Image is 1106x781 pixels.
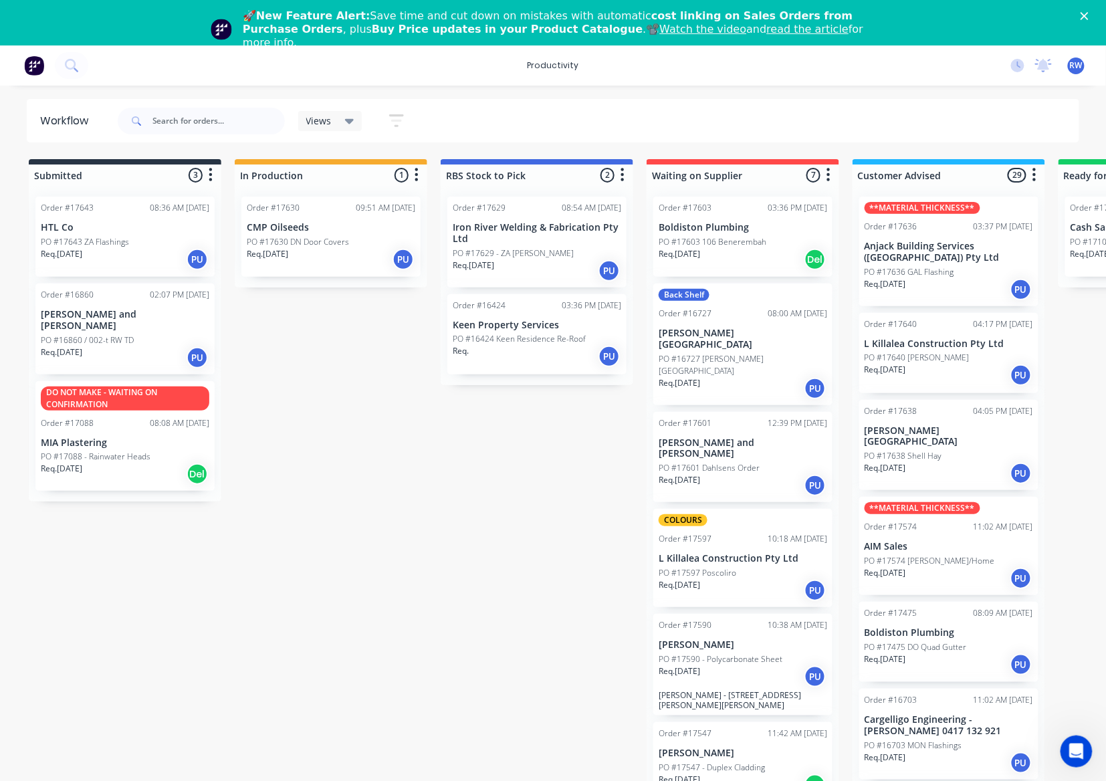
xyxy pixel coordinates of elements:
p: [PERSON_NAME][GEOGRAPHIC_DATA] [659,328,827,350]
b: New Feature Alert: [256,9,370,22]
div: PU [598,260,620,282]
div: **MATERIAL THICKNESS**Order #1757411:02 AM [DATE]AIM SalesPO #17574 [PERSON_NAME]/HomeReq.[DATE]PU [859,497,1038,595]
div: Order #1764308:36 AM [DATE]HTL CoPO #17643 ZA FlashingsReq.[DATE]PU [35,197,215,277]
div: Order #1747508:09 AM [DATE]Boldiston PlumbingPO #17475 DO Quad GutterReq.[DATE]PU [859,602,1038,682]
div: **MATERIAL THICKNESS** [865,502,980,514]
div: Order #16703 [865,694,917,706]
div: PU [804,475,826,496]
p: Req. [DATE] [659,474,700,486]
p: Req. [DATE] [659,665,700,677]
span: RW [1070,60,1083,72]
p: PO #17636 GAL Flashing [865,266,954,278]
p: Req. [DATE] [659,248,700,260]
div: PU [1010,752,1032,774]
p: Req. [DATE] [865,278,906,290]
p: PO #16727 [PERSON_NAME][GEOGRAPHIC_DATA] [659,353,827,377]
p: Req. [DATE] [865,752,906,764]
div: Order #17630 [247,202,300,214]
p: Req. [DATE] [865,364,906,376]
div: 11:02 AM [DATE] [974,521,1033,533]
div: 08:36 AM [DATE] [150,202,209,214]
div: Order #1760112:39 PM [DATE][PERSON_NAME] and [PERSON_NAME]PO #17601 Dahlsens OrderReq.[DATE]PU [653,412,833,503]
div: Order #1764004:17 PM [DATE]L Killalea Construction Pty LtdPO #17640 [PERSON_NAME]Req.[DATE]PU [859,313,1038,393]
div: Order #1686002:07 PM [DATE][PERSON_NAME] and [PERSON_NAME]PO #16860 / 002-t RW TDReq.[DATE]PU [35,284,215,374]
div: 10:38 AM [DATE] [768,619,827,631]
p: Keen Property Services [453,320,621,331]
a: read the article [767,23,849,35]
p: PO #17475 DO Quad Gutter [865,641,967,653]
p: Req. [DATE] [247,248,288,260]
p: PO #17629 - ZA [PERSON_NAME] [453,247,574,259]
p: PO #16860 / 002-t RW TD [41,334,134,346]
div: Order #1762908:54 AM [DATE]Iron River Welding & Fabrication Pty LtdPO #17629 - ZA [PERSON_NAME]Re... [447,197,627,288]
p: Req. [DATE] [865,462,906,474]
p: [PERSON_NAME] and [PERSON_NAME] [659,437,827,460]
div: Close [1081,12,1094,20]
div: PU [804,666,826,687]
p: PO #17643 ZA Flashings [41,236,129,248]
div: Order #16424 [453,300,506,312]
p: Req. [DATE] [41,248,82,260]
span: Views [306,114,332,128]
div: 08:08 AM [DATE] [150,417,209,429]
a: Watch the video [660,23,747,35]
p: L Killalea Construction Pty Ltd [659,553,827,564]
div: COLOURSOrder #1759710:18 AM [DATE]L Killalea Construction Pty LtdPO #17597 PoscoliroReq.[DATE]PU [653,509,833,607]
b: cost linking on Sales Orders from Purchase Orders [243,9,853,35]
p: Req. [DATE] [865,653,906,665]
div: PU [1010,364,1032,386]
p: Req. [DATE] [41,346,82,358]
p: [PERSON_NAME][GEOGRAPHIC_DATA] [865,425,1033,448]
div: Order #17590 [659,619,711,631]
div: Order #17574 [865,521,917,533]
p: Req. [DATE] [659,377,700,389]
div: 08:09 AM [DATE] [974,607,1033,619]
p: Req. [DATE] [41,463,82,475]
div: Order #17636 [865,221,917,233]
img: Profile image for Team [211,19,232,40]
p: PO #17088 - Rainwater Heads [41,451,150,463]
div: Order #17640 [865,318,917,330]
p: [PERSON_NAME] [659,748,827,759]
p: PO #17603 106 Benerembah [659,236,766,248]
div: Order #16727 [659,308,711,320]
div: Order #17601 [659,417,711,429]
div: 08:54 AM [DATE] [562,202,621,214]
p: Req. [453,345,469,357]
div: Order #17643 [41,202,94,214]
div: PU [1010,463,1032,484]
div: Order #1670311:02 AM [DATE]Cargelligo Engineering - [PERSON_NAME] 0417 132 921PO #16703 MON Flash... [859,689,1038,780]
div: DO NOT MAKE - WAITING ON CONFIRMATIONOrder #1708808:08 AM [DATE]MIA PlasteringPO #17088 - Rainwat... [35,381,215,491]
div: Order #17475 [865,607,917,619]
div: Order #1763009:51 AM [DATE]CMP OilseedsPO #17630 DN Door CoversReq.[DATE]PU [241,197,421,277]
p: Boldiston Plumbing [659,222,827,233]
b: Buy Price updates in your Product Catalogue [372,23,643,35]
div: Order #17547 [659,728,711,740]
img: Factory [24,55,44,76]
div: Del [187,463,208,485]
div: Back ShelfOrder #1672708:00 AM [DATE][PERSON_NAME][GEOGRAPHIC_DATA]PO #16727 [PERSON_NAME][GEOGRA... [653,284,833,405]
div: 09:51 AM [DATE] [356,202,415,214]
p: PO #17640 [PERSON_NAME] [865,352,970,364]
p: Iron River Welding & Fabrication Pty Ltd [453,222,621,245]
p: Cargelligo Engineering - [PERSON_NAME] 0417 132 921 [865,714,1033,737]
p: L Killalea Construction Pty Ltd [865,338,1033,350]
div: 11:02 AM [DATE] [974,694,1033,706]
p: Req. [DATE] [453,259,494,271]
div: 04:17 PM [DATE] [974,318,1033,330]
div: Order #1642403:36 PM [DATE]Keen Property ServicesPO #16424 Keen Residence Re-RoofReq.PU [447,294,627,374]
div: 11:42 AM [DATE] [768,728,827,740]
p: AIM Sales [865,541,1033,552]
div: PU [1010,654,1032,675]
p: PO #17574 [PERSON_NAME]/Home [865,555,995,567]
p: PO #16703 MON Flashings [865,740,962,752]
p: Anjack Building Services ([GEOGRAPHIC_DATA]) Pty Ltd [865,241,1033,263]
div: 04:05 PM [DATE] [974,405,1033,417]
div: Order #17597 [659,533,711,545]
p: Boldiston Plumbing [865,627,1033,639]
div: 02:07 PM [DATE] [150,289,209,301]
div: PU [187,249,208,270]
p: [PERSON_NAME] [659,639,827,651]
div: PU [598,346,620,367]
div: Order #17629 [453,202,506,214]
